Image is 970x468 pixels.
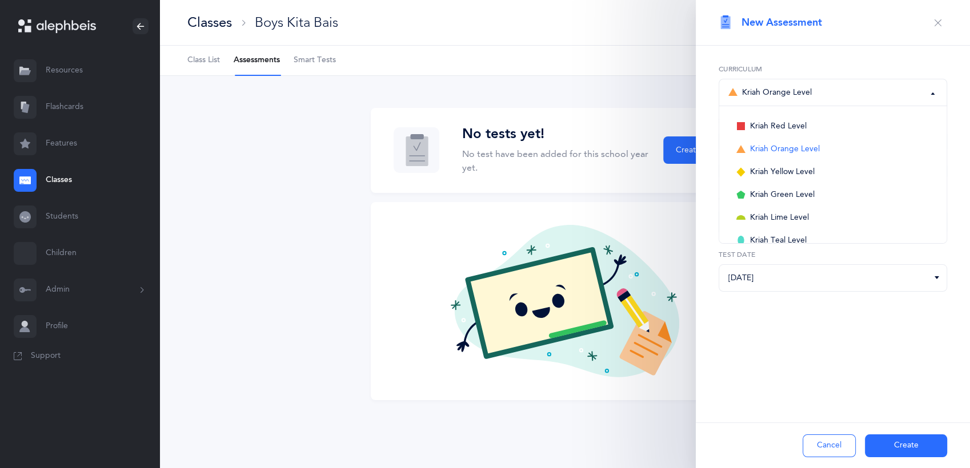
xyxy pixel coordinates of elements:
span: Kriah Teal Level [750,236,807,246]
span: Support [31,350,61,362]
div: Boys Kita Bais [255,13,338,32]
span: New Assessment [741,15,822,30]
span: Smart Tests [294,55,336,66]
button: Kriah Orange Level [719,79,947,106]
div: Kriah Orange Level [728,86,812,99]
h3: No tests yet! [462,126,650,143]
input: 03/04/2024 [719,264,947,292]
label: Test date [719,249,947,260]
span: Kriah Yellow Level [750,167,815,177]
button: Cancel [803,434,856,457]
span: Kriah Lime Level [750,213,809,223]
label: Curriculum [719,64,947,74]
button: Create [865,434,947,457]
p: No test have been added for this school year yet. [462,147,650,175]
span: Create a Test [675,144,724,156]
span: Kriah Green Level [750,190,815,200]
span: Kriah Orange Level [750,144,820,155]
span: Kriah Red Level [750,122,807,132]
div: Classes [187,13,232,32]
span: Class List [187,55,220,66]
button: Create a Test [663,136,736,164]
